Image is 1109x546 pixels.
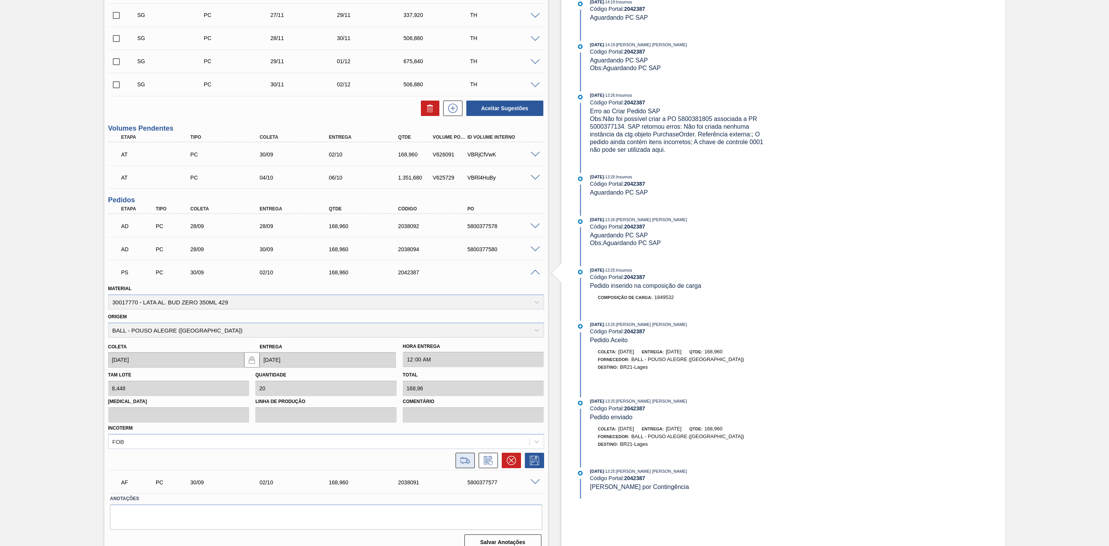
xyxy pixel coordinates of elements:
[618,349,634,354] span: [DATE]
[590,322,604,327] span: [DATE]
[590,328,773,334] div: Código Portal:
[335,12,411,18] div: 29/11/2025
[598,365,618,370] span: Destino:
[590,181,773,187] div: Código Portal:
[604,323,615,327] span: - 13:25
[188,134,268,140] div: Tipo
[121,269,156,276] p: PS
[188,269,268,276] div: 30/09/2025
[121,479,156,486] p: AF
[260,352,396,368] input: dd/mm/yyyy
[578,44,583,49] img: atual
[604,469,615,474] span: - 13:25
[666,349,682,354] span: [DATE]
[121,246,156,252] p: AD
[590,93,604,97] span: [DATE]
[615,322,687,327] span: : [PERSON_NAME] [PERSON_NAME]
[108,286,132,291] label: Material
[468,81,544,87] div: TH
[598,357,630,362] span: Fornecedor:
[590,414,632,420] span: Pedido enviado
[578,471,583,475] img: atual
[624,274,645,280] strong: 2042387
[604,43,615,47] span: - 14:19
[466,479,545,486] div: 5800377577
[590,282,701,289] span: Pedido inserido na composição de carga
[121,175,197,181] p: AT
[396,269,476,276] div: 2042387
[396,223,476,229] div: 2038092
[590,223,773,230] div: Código Portal:
[590,175,604,179] span: [DATE]
[431,175,469,181] div: V625729
[590,14,648,21] span: Aguardando PC SAP
[327,223,407,229] div: 168,960
[335,35,411,41] div: 30/11/2025
[598,442,618,447] span: Destino:
[590,399,604,403] span: [DATE]
[615,93,632,97] span: : Insumos
[188,479,268,486] div: 30/09/2025
[631,356,744,362] span: BALL - POUSO ALEGRE ([GEOGRAPHIC_DATA])
[402,35,478,41] div: 506,880
[578,95,583,99] img: atual
[624,99,645,106] strong: 2042387
[258,246,337,252] div: 30/09/2025
[578,2,583,6] img: atual
[624,49,645,55] strong: 2042387
[108,124,544,133] h3: Volumes Pendentes
[578,176,583,181] img: atual
[119,218,157,235] div: Aguardando Descarga
[402,81,478,87] div: 506,880
[618,426,634,432] span: [DATE]
[121,223,156,229] p: AD
[615,399,687,403] span: : [PERSON_NAME] [PERSON_NAME]
[624,475,645,481] strong: 2042387
[604,268,615,272] span: - 13:25
[620,441,648,447] span: BR21-Lages
[202,81,278,87] div: Pedido de Compra
[403,372,418,378] label: Total
[268,58,345,64] div: 29/11/2025
[327,206,407,212] div: Qtde
[188,175,268,181] div: Pedido de Compra
[403,341,544,352] label: Hora Entrega
[402,58,478,64] div: 675,840
[642,349,664,354] span: Entrega:
[578,401,583,405] img: atual
[244,352,260,368] button: locked
[466,151,545,158] div: VBRjCfVwK
[475,453,498,468] div: Informar alteração no pedido
[258,175,337,181] div: 04/10/2025
[689,349,702,354] span: Qtde:
[119,146,199,163] div: Aguardando Informações de Transporte
[136,81,212,87] div: Sugestão Criada
[624,6,645,12] strong: 2042387
[604,93,615,97] span: - 13:26
[258,206,337,212] div: Entrega
[188,151,268,158] div: Pedido de Compra
[188,223,268,229] div: 28/09/2025
[439,101,462,116] div: Nova sugestão
[327,175,407,181] div: 06/10/2025
[590,49,773,55] div: Código Portal:
[624,328,645,334] strong: 2042387
[119,241,157,258] div: Aguardando Descarga
[154,206,192,212] div: Tipo
[258,479,337,486] div: 02/10/2025
[268,35,345,41] div: 28/11/2025
[136,35,212,41] div: Sugestão Criada
[108,425,133,431] label: Incoterm
[468,12,544,18] div: TH
[112,438,124,445] div: FOB
[431,151,469,158] div: V626091
[327,246,407,252] div: 168,960
[396,206,476,212] div: Código
[466,101,543,116] button: Aceitar Sugestões
[108,372,131,378] label: Tam lote
[689,427,702,431] span: Qtde:
[604,399,615,403] span: - 13:25
[615,469,687,474] span: : [PERSON_NAME] [PERSON_NAME]
[615,175,632,179] span: : Insumos
[154,269,192,276] div: Pedido de Compra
